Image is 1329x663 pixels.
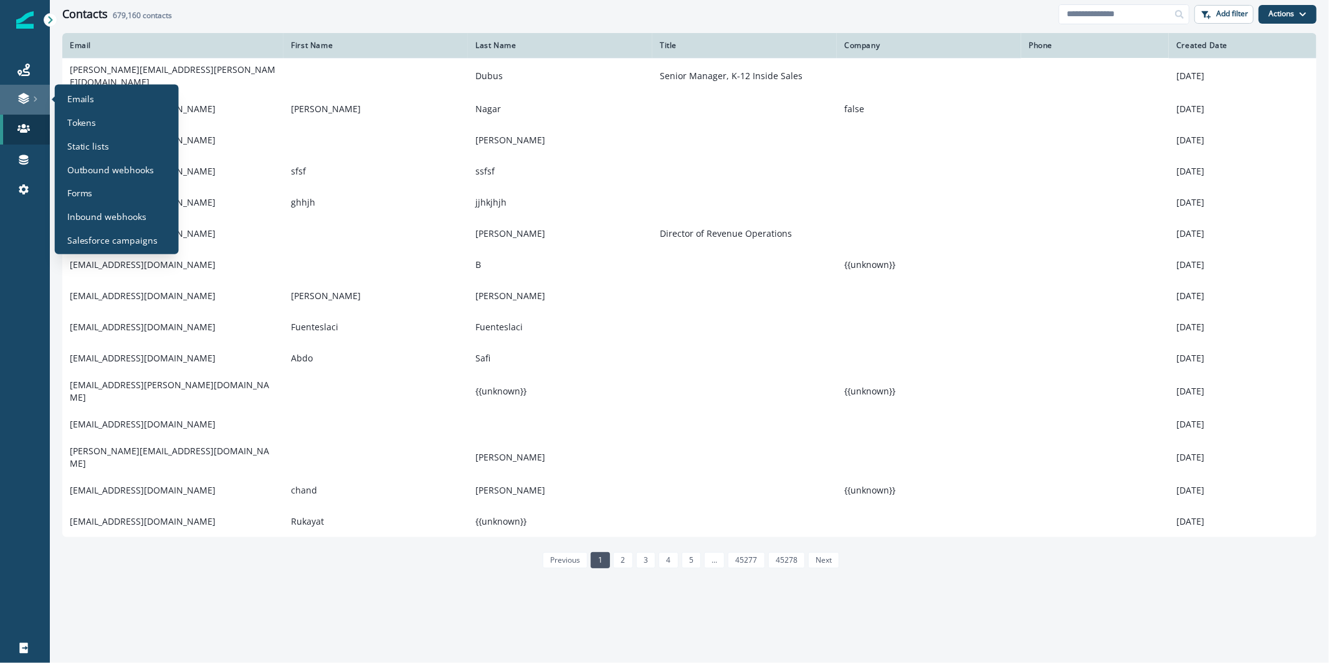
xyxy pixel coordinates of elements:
[837,93,1021,125] td: false
[283,280,468,312] td: [PERSON_NAME]
[16,11,34,29] img: Inflection
[62,374,1317,409] a: [EMAIL_ADDRESS][PERSON_NAME][DOMAIN_NAME]{{unknown}}{{unknown}}[DATE]
[540,552,840,568] ul: Pagination
[1176,290,1309,302] p: [DATE]
[60,90,174,108] a: Emails
[62,93,1317,125] a: [EMAIL_ADDRESS][DOMAIN_NAME][PERSON_NAME]Nagarfalse[DATE]
[468,312,652,343] td: Fuenteslaci
[62,343,1317,374] a: [EMAIL_ADDRESS][DOMAIN_NAME]AbdoSafi[DATE]
[768,552,805,568] a: Page 45278
[1176,385,1309,398] p: [DATE]
[62,343,283,374] td: [EMAIL_ADDRESS][DOMAIN_NAME]
[60,113,174,131] a: Tokens
[62,280,283,312] td: [EMAIL_ADDRESS][DOMAIN_NAME]
[59,120,169,138] a: Contacts
[62,409,283,440] td: [EMAIL_ADDRESS][DOMAIN_NAME]
[60,231,174,249] a: Salesforce campaigns
[468,475,652,506] td: [PERSON_NAME]
[468,374,652,409] td: {{unknown}}
[659,552,678,568] a: Page 4
[475,41,645,50] div: Last Name
[1176,227,1309,240] p: [DATE]
[283,475,468,506] td: chand
[60,207,174,226] a: Inbound webhooks
[1176,321,1309,333] p: [DATE]
[283,506,468,537] td: Rukayat
[67,163,154,176] p: Outbound webhooks
[62,440,1317,475] a: [PERSON_NAME][EMAIL_ADDRESS][DOMAIN_NAME][PERSON_NAME][DATE]
[283,93,468,125] td: [PERSON_NAME]
[837,475,1021,506] td: {{unknown}}
[1176,352,1309,365] p: [DATE]
[60,184,174,203] a: Forms
[1176,70,1309,82] p: [DATE]
[591,552,610,568] a: Page 1 is your current page
[1176,418,1309,431] p: [DATE]
[468,440,652,475] td: [PERSON_NAME]
[67,145,103,158] p: Accounts
[62,125,1317,156] a: [EMAIL_ADDRESS][DOMAIN_NAME][PERSON_NAME][DATE]
[62,506,1317,537] a: [EMAIL_ADDRESS][DOMAIN_NAME]Rukayat{{unknown}}[DATE]
[62,312,1317,343] a: [EMAIL_ADDRESS][DOMAIN_NAME]FuenteslaciFuenteslaci[DATE]
[291,41,460,50] div: First Name
[283,187,468,218] td: ghhjh
[468,506,652,537] td: {{unknown}}
[62,374,283,409] td: [EMAIL_ADDRESS][PERSON_NAME][DOMAIN_NAME]
[1176,259,1309,271] p: [DATE]
[70,41,276,50] div: Email
[1194,5,1254,24] button: Add filter
[67,234,158,247] p: Salesforce campaigns
[468,280,652,312] td: [PERSON_NAME]
[660,70,829,82] p: Senior Manager, K-12 Inside Sales
[837,249,1021,280] td: {{unknown}}
[468,58,652,93] td: Dubus
[1176,165,1309,178] p: [DATE]
[283,312,468,343] td: Fuenteslaci
[704,552,725,568] a: Jump forward
[468,156,652,187] td: ssfsf
[837,374,1021,409] td: {{unknown}}
[62,187,1317,218] a: [EMAIL_ADDRESS][DOMAIN_NAME]ghhjhjjhkjhjh[DATE]
[62,409,1317,440] a: [EMAIL_ADDRESS][DOMAIN_NAME][DATE]
[468,343,652,374] td: Safi
[62,440,283,475] td: [PERSON_NAME][EMAIL_ADDRESS][DOMAIN_NAME]
[682,552,701,568] a: Page 5
[62,280,1317,312] a: [EMAIL_ADDRESS][DOMAIN_NAME][PERSON_NAME][PERSON_NAME][DATE]
[67,186,93,199] p: Forms
[283,156,468,187] td: sfsf
[62,58,283,93] td: [PERSON_NAME][EMAIL_ADDRESS][PERSON_NAME][DOMAIN_NAME]
[468,187,652,218] td: jjhkjhjh
[67,210,146,223] p: Inbound webhooks
[62,506,283,537] td: [EMAIL_ADDRESS][DOMAIN_NAME]
[62,475,283,506] td: [EMAIL_ADDRESS][DOMAIN_NAME]
[1259,5,1317,24] button: Actions
[62,249,283,280] td: [EMAIL_ADDRESS][DOMAIN_NAME]
[60,160,174,179] a: Outbound webhooks
[67,92,95,105] p: Emails
[468,218,652,249] td: [PERSON_NAME]
[1029,41,1161,50] div: Phone
[62,58,1317,93] a: [PERSON_NAME][EMAIL_ADDRESS][PERSON_NAME][DOMAIN_NAME]DubusSenior Manager, K-12 Inside Sales[DATE]
[113,10,141,21] span: 679,160
[1176,515,1309,528] p: [DATE]
[1216,9,1248,18] p: Add filter
[62,7,108,21] h1: Contacts
[844,41,1014,50] div: Company
[468,125,652,156] td: [PERSON_NAME]
[613,552,632,568] a: Page 2
[1176,41,1309,50] div: Created Date
[62,156,1317,187] a: [EMAIL_ADDRESS][DOMAIN_NAME]sfsfssfsf[DATE]
[1176,134,1309,146] p: [DATE]
[62,218,1317,249] a: [EMAIL_ADDRESS][DOMAIN_NAME][PERSON_NAME]Director of Revenue Operations[DATE]
[468,249,652,280] td: B
[1176,196,1309,209] p: [DATE]
[1176,103,1309,115] p: [DATE]
[728,552,765,568] a: Page 45277
[636,552,655,568] a: Page 3
[660,41,829,50] div: Title
[62,312,283,343] td: [EMAIL_ADDRESS][DOMAIN_NAME]
[1176,484,1309,497] p: [DATE]
[67,122,102,135] p: Contacts
[62,249,1317,280] a: [EMAIL_ADDRESS][DOMAIN_NAME]B{{unknown}}[DATE]
[660,227,829,240] p: Director of Revenue Operations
